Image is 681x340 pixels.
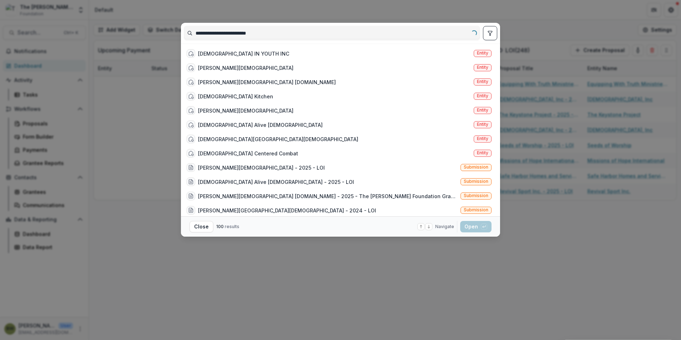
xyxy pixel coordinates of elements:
span: Entity [477,108,488,113]
span: Entity [477,51,488,56]
div: [DEMOGRAPHIC_DATA] Centered Combat [198,150,298,157]
div: [PERSON_NAME][DEMOGRAPHIC_DATA] [DOMAIN_NAME] - 2025 - The [PERSON_NAME] Foundation Grant Proposa... [198,192,458,200]
div: [DEMOGRAPHIC_DATA] Alive [DEMOGRAPHIC_DATA] [198,121,323,129]
div: [PERSON_NAME][DEMOGRAPHIC_DATA] [DOMAIN_NAME] [198,78,336,86]
span: Entity [477,65,488,70]
span: Entity [477,136,488,141]
span: Entity [477,93,488,98]
div: [DEMOGRAPHIC_DATA] Kitchen [198,93,273,100]
span: Submission [464,165,488,170]
span: Entity [477,79,488,84]
span: Navigate [435,223,454,230]
div: [PERSON_NAME][DEMOGRAPHIC_DATA] [198,107,293,114]
div: [DEMOGRAPHIC_DATA] IN YOUTH INC [198,50,289,57]
div: [DEMOGRAPHIC_DATA][GEOGRAPHIC_DATA][DEMOGRAPHIC_DATA] [198,135,358,143]
button: Open [460,221,492,232]
span: 100 [216,224,224,229]
div: [PERSON_NAME][GEOGRAPHIC_DATA][DEMOGRAPHIC_DATA] - 2024 - LOI [198,207,376,214]
span: Entity [477,150,488,155]
span: results [225,224,239,229]
button: Close [189,221,213,232]
div: [PERSON_NAME][DEMOGRAPHIC_DATA] - 2025 - LOI [198,164,325,171]
button: toggle filters [483,26,497,40]
span: Submission [464,193,488,198]
span: Submission [464,179,488,184]
span: Entity [477,122,488,127]
span: Submission [464,207,488,212]
div: [PERSON_NAME][DEMOGRAPHIC_DATA] [198,64,293,72]
div: [DEMOGRAPHIC_DATA] Alive [DEMOGRAPHIC_DATA] - 2025 - LOI [198,178,354,186]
